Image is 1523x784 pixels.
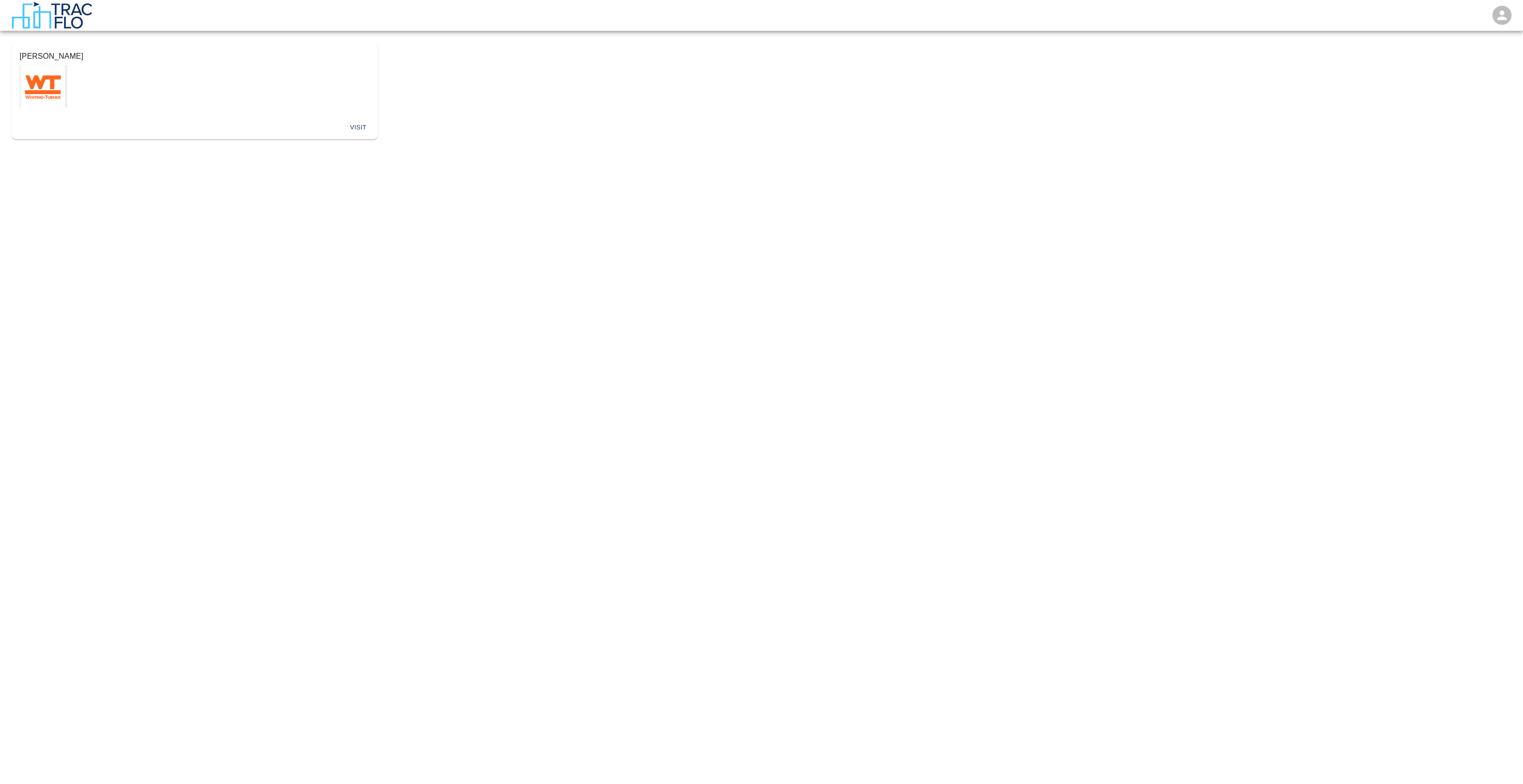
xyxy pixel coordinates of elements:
[12,43,378,117] button: [PERSON_NAME]Logo
[20,51,370,62] p: [PERSON_NAME]
[20,65,67,107] img: Logo
[1475,738,1523,784] iframe: Chat Widget
[343,120,374,135] button: Visit
[11,2,92,29] img: TracFlo Logo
